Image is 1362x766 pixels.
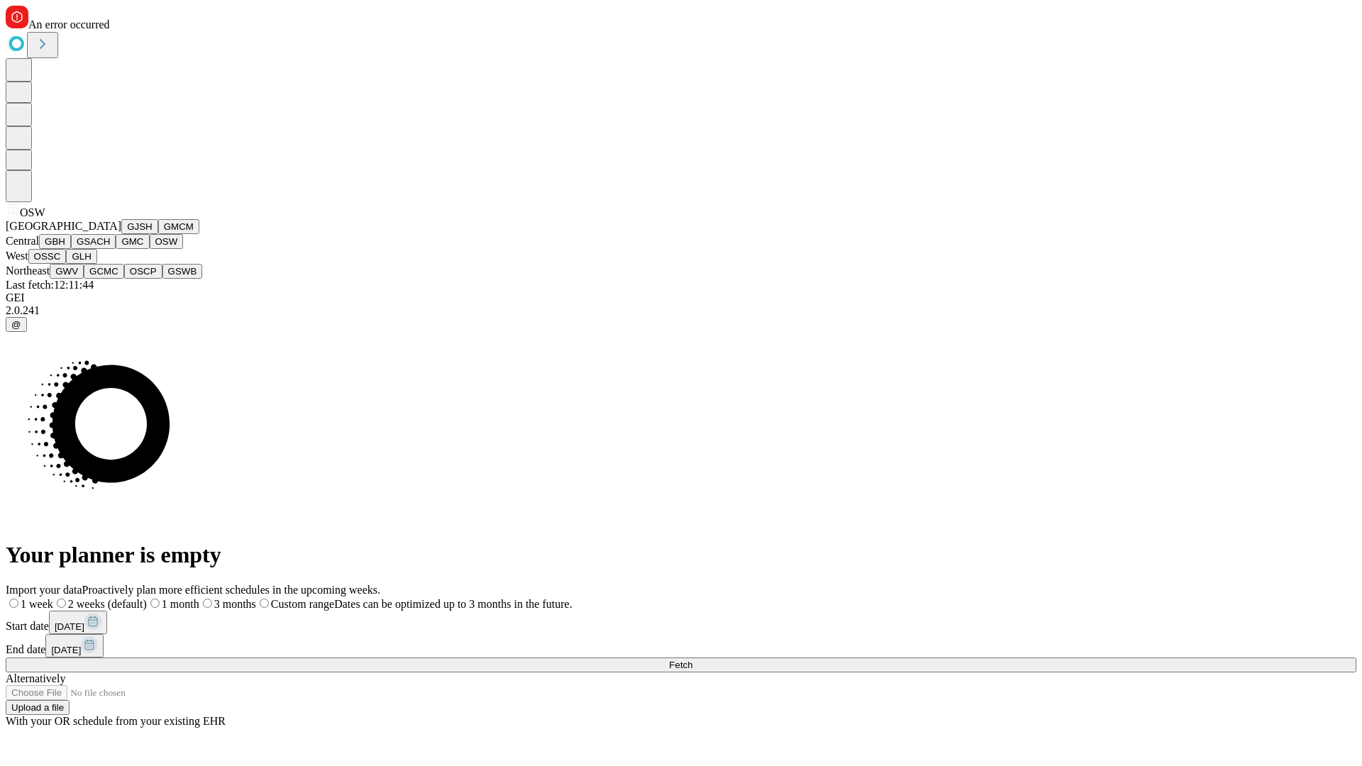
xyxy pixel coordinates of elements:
button: @ [6,317,27,332]
span: Custom range [271,598,334,610]
input: 1 month [150,599,160,608]
button: GBH [39,234,71,249]
span: West [6,250,28,262]
span: 1 week [21,598,53,610]
div: End date [6,634,1356,657]
input: 3 months [203,599,212,608]
button: GSWB [162,264,203,279]
button: GLH [66,249,96,264]
button: [DATE] [49,611,107,634]
span: OSW [20,206,45,218]
span: 1 month [162,598,199,610]
button: Fetch [6,657,1356,672]
span: [DATE] [51,645,81,655]
span: Northeast [6,265,50,277]
span: @ [11,319,21,330]
button: OSSC [28,249,67,264]
input: 2 weeks (default) [57,599,66,608]
button: GMCM [158,219,199,234]
input: Custom rangeDates can be optimized up to 3 months in the future. [260,599,269,608]
div: 2.0.241 [6,304,1356,317]
span: An error occurred [28,18,110,30]
span: [DATE] [55,621,84,632]
input: 1 week [9,599,18,608]
span: Alternatively [6,672,65,684]
button: OSCP [124,264,162,279]
button: [DATE] [45,634,104,657]
span: Dates can be optimized up to 3 months in the future. [334,598,572,610]
h1: Your planner is empty [6,542,1356,568]
div: GEI [6,292,1356,304]
button: GCMC [84,264,124,279]
span: With your OR schedule from your existing EHR [6,715,226,727]
span: Fetch [669,660,692,670]
span: Last fetch: 12:11:44 [6,279,94,291]
button: GSACH [71,234,116,249]
span: Central [6,235,39,247]
span: Import your data [6,584,82,596]
button: Upload a file [6,700,70,715]
button: GWV [50,264,84,279]
span: 2 weeks (default) [68,598,147,610]
button: GJSH [121,219,158,234]
button: GMC [116,234,149,249]
span: [GEOGRAPHIC_DATA] [6,220,121,232]
span: Proactively plan more efficient schedules in the upcoming weeks. [82,584,380,596]
span: 3 months [214,598,256,610]
button: OSW [150,234,184,249]
div: Start date [6,611,1356,634]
